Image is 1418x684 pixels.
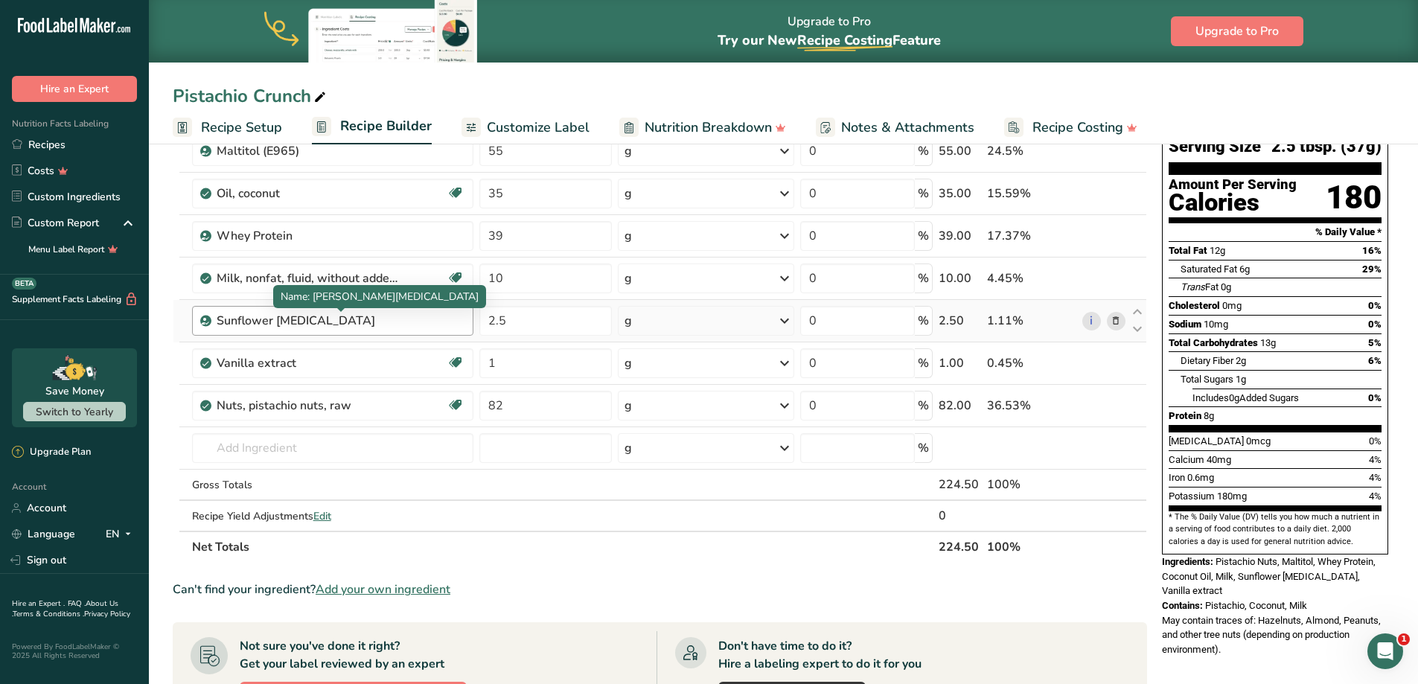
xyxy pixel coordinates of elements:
div: 0 [939,507,981,525]
div: Custom Report [12,215,99,231]
span: 10mg [1204,319,1228,330]
th: 224.50 [936,531,984,562]
div: 180 [1326,178,1382,217]
a: Terms & Conditions . [13,609,84,619]
a: Recipe Builder [312,109,432,145]
span: Cholesterol [1169,300,1220,311]
div: BETA [12,278,36,290]
div: Don't have time to do it? Hire a labeling expert to do it for you [718,637,922,673]
span: 0mcg [1246,435,1271,447]
span: Ingredients: [1162,556,1213,567]
div: Can't find your ingredient? [173,581,1147,598]
div: Not sure you've done it right? Get your label reviewed by an expert [240,637,444,673]
div: Recipe Yield Adjustments [192,508,474,524]
button: Hire an Expert [12,76,137,102]
div: 4.45% [987,269,1076,287]
div: Calories [1169,192,1297,214]
div: Gross Totals [192,477,474,493]
div: g [625,397,632,415]
div: 17.37% [987,227,1076,245]
a: Notes & Attachments [816,111,974,144]
div: 10.00 [939,269,981,287]
span: Switch to Yearly [36,405,113,419]
span: Edit [313,509,331,523]
div: g [625,142,632,160]
a: About Us . [12,598,118,619]
th: Net Totals [189,531,936,562]
div: Vanilla extract [217,354,403,372]
span: Potassium [1169,490,1215,502]
div: 82.00 [939,397,981,415]
span: 0% [1369,435,1382,447]
div: Oil, coconut [217,185,403,202]
span: 1g [1236,374,1246,385]
span: Try our New Feature [718,31,941,49]
span: Contains: [1162,600,1203,611]
span: 12g [1210,245,1225,256]
a: Customize Label [462,111,590,144]
div: 39.00 [939,227,981,245]
span: Fat [1181,281,1219,293]
span: 40mg [1207,454,1231,465]
div: 15.59% [987,185,1076,202]
span: 4% [1369,490,1382,502]
div: Amount Per Serving [1169,178,1297,192]
i: Trans [1181,281,1205,293]
div: g [625,227,632,245]
div: g [625,185,632,202]
div: g [625,269,632,287]
span: 0% [1368,392,1382,403]
div: 224.50 [939,476,981,493]
a: Nutrition Breakdown [619,111,786,144]
span: Dietary Fiber [1181,355,1233,366]
input: Add Ingredient [192,433,474,463]
span: 29% [1362,263,1382,275]
a: Recipe Setup [173,111,282,144]
div: g [625,439,632,457]
span: 6g [1239,263,1250,275]
div: Nuts, pistachio nuts, raw [217,397,403,415]
span: 8g [1204,410,1214,421]
span: Pistachio Nuts, Maltitol, Whey Protein, Coconut Oil, Milk, Sunflower [MEDICAL_DATA], Vanilla extract [1162,556,1376,596]
a: Language [12,521,75,547]
iframe: Intercom live chat [1367,633,1403,669]
span: Upgrade to Pro [1195,22,1279,40]
div: 1.11% [987,312,1076,330]
span: Saturated Fat [1181,263,1237,275]
section: % Daily Value * [1169,223,1382,241]
span: 0g [1221,281,1231,293]
span: 2.5 tbsp. (37g) [1271,138,1382,156]
span: May contain traces of: Hazelnuts, Almond, Peanuts, and other tree nuts (depending on production e... [1162,615,1381,655]
span: 6% [1368,355,1382,366]
span: Calcium [1169,454,1204,465]
span: 0.6mg [1187,472,1214,483]
span: Protein [1169,410,1201,421]
span: 0mg [1222,300,1242,311]
span: Serving Size [1169,138,1261,156]
span: 0% [1368,300,1382,311]
span: 0% [1368,319,1382,330]
span: Recipe Costing [1032,118,1123,138]
span: 16% [1362,245,1382,256]
span: Name: [PERSON_NAME][MEDICAL_DATA] [281,290,479,304]
span: Includes Added Sugars [1192,392,1299,403]
div: Upgrade to Pro [718,1,941,63]
span: Recipe Costing [797,31,892,49]
span: Iron [1169,472,1185,483]
div: Sunflower [MEDICAL_DATA] [217,312,403,330]
span: Recipe Setup [201,118,282,138]
span: 2g [1236,355,1246,366]
span: Add your own ingredient [316,581,450,598]
div: 55.00 [939,142,981,160]
span: Notes & Attachments [841,118,974,138]
div: 35.00 [939,185,981,202]
a: Privacy Policy [84,609,130,619]
a: i [1082,312,1101,330]
button: Upgrade to Pro [1171,16,1303,46]
span: 13g [1260,337,1276,348]
div: g [625,354,632,372]
span: 0g [1229,392,1239,403]
th: 100% [984,531,1079,562]
a: Recipe Costing [1004,111,1137,144]
span: 180mg [1217,490,1247,502]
